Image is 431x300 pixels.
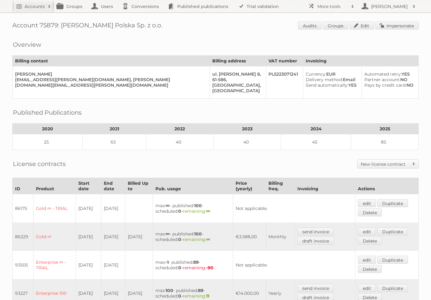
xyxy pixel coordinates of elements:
strong: 0 [178,293,181,299]
h2: New license contract [361,161,409,167]
strong: 0 [178,208,181,214]
div: EUR [306,71,357,77]
th: Pub. usage [153,178,233,194]
td: [DATE] [101,223,125,251]
td: max: - published: - scheduled: - [153,251,233,279]
h2: More tools [317,3,348,10]
td: [DATE] [76,194,101,223]
strong: 11 [206,293,209,299]
th: Billing freq. [266,178,295,194]
td: [DATE] [101,194,125,223]
a: send invoice [297,227,334,235]
a: Edit [350,22,374,30]
td: 86229 [13,223,33,251]
td: 45 [281,134,351,150]
a: New license contract [358,160,418,168]
a: Audits [298,22,322,30]
th: Product [33,178,76,194]
a: Delete [358,237,382,245]
td: 86175 [13,194,33,223]
span: Currency: [306,71,326,77]
span: Automated retry: [364,71,402,77]
h1: Account 75879: [PERSON_NAME] Polska Sp. z o.o. [12,22,419,31]
div: [GEOGRAPHIC_DATA] [212,88,261,93]
h2: Accounts [25,3,45,10]
span: remaining: [183,208,210,214]
td: 85 [351,134,419,150]
td: 40 [214,134,281,150]
a: Delete [358,208,382,216]
a: Duplicate [377,256,408,264]
div: NO [364,82,413,88]
div: YES [364,71,413,77]
td: Gold ∞ [33,223,76,251]
div: [GEOGRAPHIC_DATA], [212,82,261,88]
div: [EMAIL_ADDRESS][PERSON_NAME][DOMAIN_NAME], [PERSON_NAME][DOMAIN_NAME][EMAIL_ADDRESS][PERSON_NAME]... [15,77,205,88]
th: 2022 [146,124,214,134]
span: remaining: [183,293,209,299]
a: Delete [358,265,382,273]
td: [DATE] [125,223,153,251]
strong: 100 [166,288,173,293]
div: NO [364,77,413,82]
div: YES [306,82,357,88]
td: [DATE] [76,223,101,251]
strong: -90 [206,265,214,270]
strong: 0 [178,265,181,270]
strong: 100 [194,231,202,237]
strong: 89 [198,288,203,293]
th: Billing address [210,56,266,66]
strong: ∞ [206,208,210,214]
a: edit [358,199,376,207]
span: remaining: [183,237,210,242]
strong: 0 [178,237,181,242]
a: edit [358,256,376,264]
span: Partner account: [364,77,400,82]
th: End date [101,178,125,194]
h2: License contracts [13,159,66,168]
td: €3.588,00 [233,223,266,251]
span: Toggle [409,160,418,168]
div: Email [306,77,357,82]
a: edit [358,227,376,235]
a: Groups [323,22,348,30]
th: ID [13,178,33,194]
th: 2024 [281,124,351,134]
h2: Published Publications [13,108,82,117]
a: Duplicate [377,227,408,235]
td: Monthly [266,223,295,251]
th: Invoicing [303,56,419,66]
td: 65 [83,134,146,150]
strong: ∞ [206,237,210,242]
th: 2021 [83,124,146,134]
span: Send automatically: [306,82,348,88]
strong: -1 [166,259,169,265]
strong: ∞ [166,203,170,208]
th: 2025 [351,124,419,134]
div: ul. [PERSON_NAME] 8, [212,71,261,77]
td: [DATE] [76,251,101,279]
th: Invoicing [295,178,355,194]
strong: 89 [193,259,199,265]
a: send invoice [297,284,334,292]
a: Duplicate [377,199,408,207]
th: Billed Up to [125,178,153,194]
h2: [PERSON_NAME] [370,3,409,10]
strong: 100 [194,203,202,208]
td: 40 [146,134,214,150]
div: 61-586, [212,77,261,82]
td: 25 [13,134,83,150]
td: PL5223071241 [266,66,303,99]
th: Price (yearly) [233,178,266,194]
th: Start date [76,178,101,194]
td: Gold ∞ - TRIAL [33,194,76,223]
td: 93505 [13,251,33,279]
th: Actions [355,178,418,194]
th: 2020 [13,124,83,134]
span: Pays by credit card: [364,82,406,88]
div: [PERSON_NAME] [15,71,205,77]
th: 2023 [214,124,281,134]
a: Duplicate [377,284,408,292]
h2: Overview [13,40,41,49]
a: draft invoice [297,237,334,245]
